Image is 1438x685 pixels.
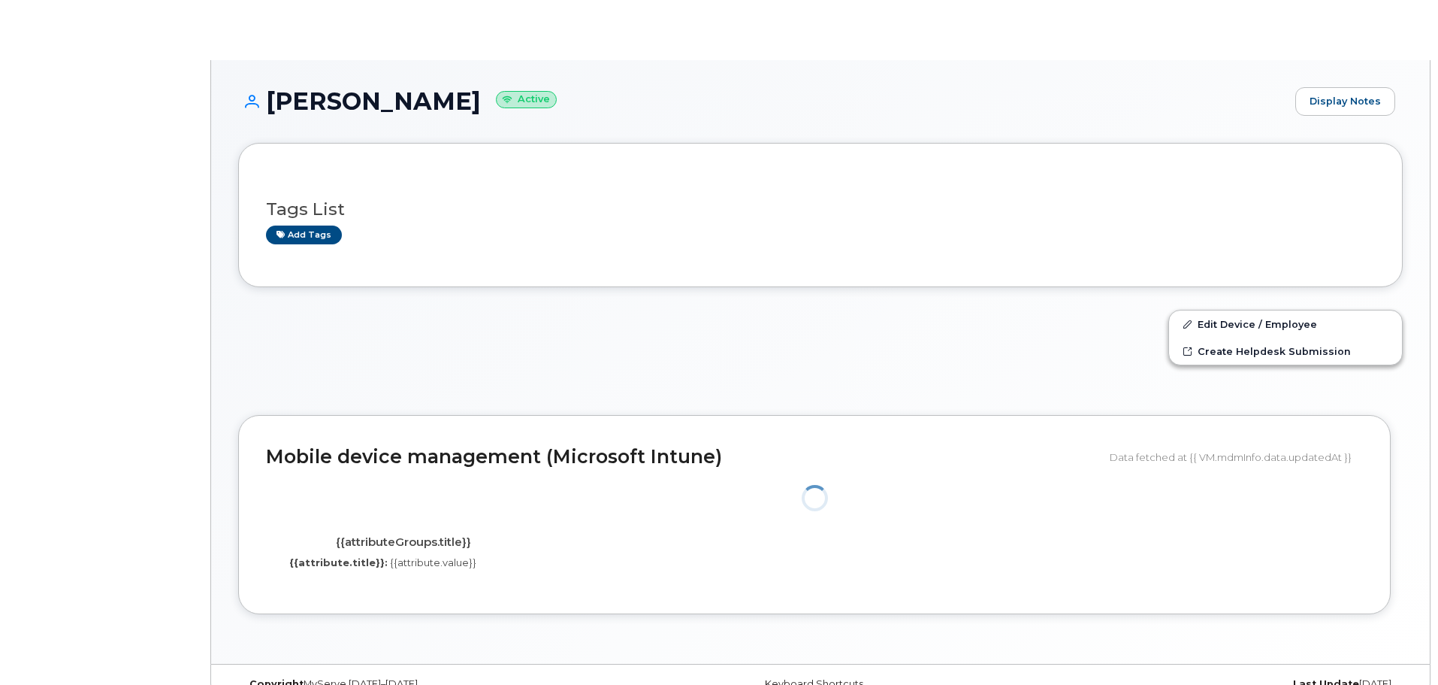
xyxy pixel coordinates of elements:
small: Active [496,91,557,108]
label: {{attribute.title}}: [289,556,388,570]
h2: Mobile device management (Microsoft Intune) [266,447,1098,468]
h3: Tags List [266,200,1375,219]
div: Data fetched at {{ VM.mdmInfo.data.updatedAt }} [1110,443,1363,471]
a: Create Helpdesk Submission [1169,338,1402,365]
span: {{attribute.value}} [390,556,476,568]
a: Add tags [266,226,342,244]
h4: {{attributeGroups.title}} [277,536,529,549]
a: Edit Device / Employee [1169,311,1402,338]
h1: [PERSON_NAME] [238,88,1288,114]
a: Display Notes [1295,87,1395,116]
